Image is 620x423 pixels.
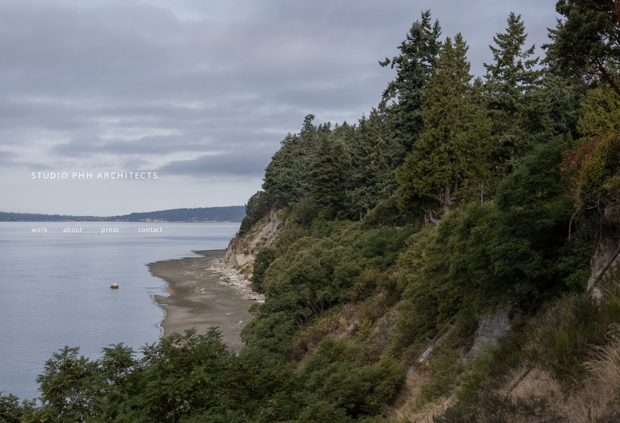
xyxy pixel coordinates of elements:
[31,170,158,181] span: STUDIO PHH ARCHITECTS
[138,225,162,234] a: contact
[31,225,48,234] a: work
[63,225,82,234] a: about
[101,225,119,234] a: press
